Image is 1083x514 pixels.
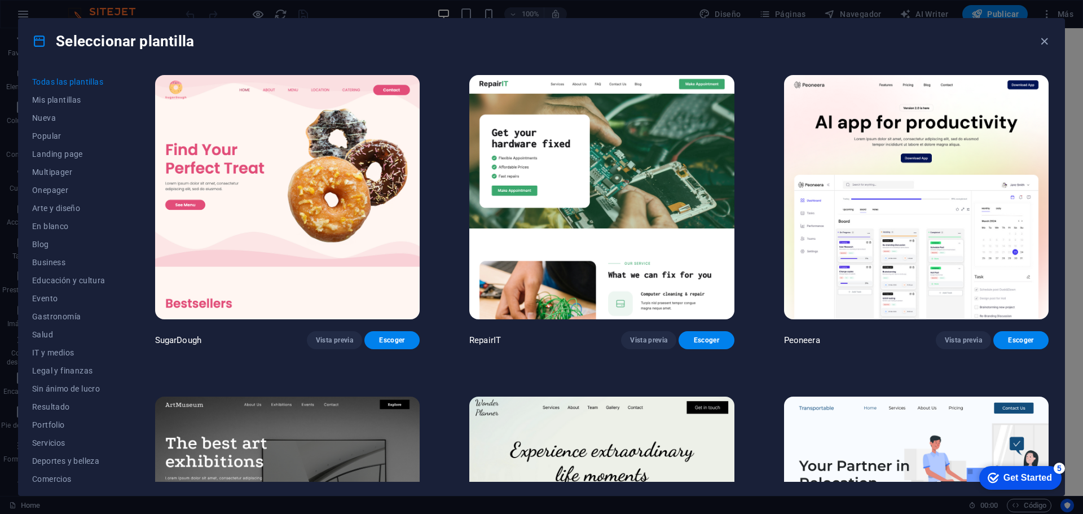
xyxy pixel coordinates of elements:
[32,113,105,122] span: Nueva
[83,2,95,14] div: 5
[32,312,105,321] span: Gastronomía
[32,253,105,271] button: Business
[32,434,105,452] button: Servicios
[32,163,105,181] button: Multipager
[32,380,105,398] button: Sin ánimo de lucro
[945,336,982,345] span: Vista previa
[155,335,201,346] p: SugarDough
[32,362,105,380] button: Legal y finanzas
[32,131,105,140] span: Popular
[469,335,501,346] p: RepairIT
[32,402,105,411] span: Resultado
[621,331,676,349] button: Vista previa
[32,452,105,470] button: Deportes y belleza
[32,294,105,303] span: Evento
[32,416,105,434] button: Portfolio
[32,420,105,429] span: Portfolio
[32,109,105,127] button: Nueva
[32,204,105,213] span: Arte y diseño
[32,77,105,86] span: Todas las plantillas
[32,398,105,416] button: Resultado
[32,91,105,109] button: Mis plantillas
[469,75,734,319] img: RepairIT
[32,438,105,447] span: Servicios
[32,276,105,285] span: Educación y cultura
[993,331,1049,349] button: Escoger
[155,75,420,319] img: SugarDough
[32,217,105,235] button: En blanco
[316,336,353,345] span: Vista previa
[32,127,105,145] button: Popular
[32,344,105,362] button: IT y medios
[32,240,105,249] span: Blog
[32,366,105,375] span: Legal y finanzas
[32,145,105,163] button: Landing page
[688,336,725,345] span: Escoger
[32,271,105,289] button: Educación y cultura
[784,335,820,346] p: Peoneera
[32,73,105,91] button: Todas las plantillas
[32,199,105,217] button: Arte y diseño
[32,289,105,307] button: Evento
[364,331,420,349] button: Escoger
[32,181,105,199] button: Onepager
[32,222,105,231] span: En blanco
[32,470,105,488] button: Comercios
[32,186,105,195] span: Onepager
[32,95,105,104] span: Mis plantillas
[32,456,105,465] span: Deportes y belleza
[32,330,105,339] span: Salud
[32,32,194,50] h4: Seleccionar plantilla
[679,331,734,349] button: Escoger
[32,150,105,159] span: Landing page
[32,168,105,177] span: Multipager
[33,12,82,23] div: Get Started
[32,475,105,484] span: Comercios
[32,326,105,344] button: Salud
[9,6,91,29] div: Get Started 5 items remaining, 0% complete
[784,75,1049,319] img: Peoneera
[373,336,411,345] span: Escoger
[32,258,105,267] span: Business
[32,307,105,326] button: Gastronomía
[307,331,362,349] button: Vista previa
[32,235,105,253] button: Blog
[32,348,105,357] span: IT y medios
[936,331,991,349] button: Vista previa
[630,336,667,345] span: Vista previa
[1002,336,1040,345] span: Escoger
[32,384,105,393] span: Sin ánimo de lucro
